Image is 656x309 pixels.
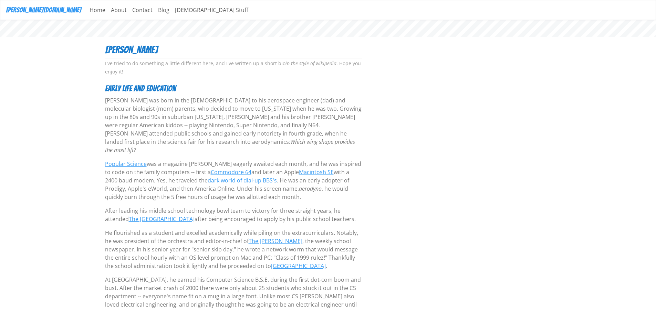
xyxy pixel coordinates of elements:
p: After leading his middle school technology bowl team to victory for three straight years, he atte... [105,207,362,223]
a: Home [87,3,108,17]
a: Blog [155,3,172,17]
a: The [PERSON_NAME] [249,237,302,245]
a: [DEMOGRAPHIC_DATA] Stuff [172,3,251,17]
a: dark world of dial-up BBS's [208,177,277,184]
h3: [PERSON_NAME] [105,44,362,56]
a: Contact [129,3,155,17]
p: [PERSON_NAME] was born in the [DEMOGRAPHIC_DATA] to his aerospace engineer (dad) and molecular bi... [105,96,362,154]
a: Popular Science [105,160,147,168]
a: About [108,3,129,17]
em: Which wing shape provides the most lift? [105,138,355,154]
a: [GEOGRAPHIC_DATA] [271,262,326,270]
a: Commodore 64 [211,168,251,176]
a: [PERSON_NAME][DOMAIN_NAME] [6,3,81,17]
a: Macintosh SE [299,168,334,176]
p: He flourished as a student and excelled academically while piling on the extracurriculars. Notabl... [105,229,362,270]
p: was a magazine [PERSON_NAME] eagerly awaited each month, and he was inspired to code on the famil... [105,160,362,201]
em: in the style of wikipedia [285,60,336,67]
h4: Early life and education [105,84,362,94]
small: I've tried to do something a little different here, and I've written up a short bio . Hope you en... [105,60,361,75]
em: aerodyno [299,185,322,192]
a: The [GEOGRAPHIC_DATA] [129,215,195,223]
